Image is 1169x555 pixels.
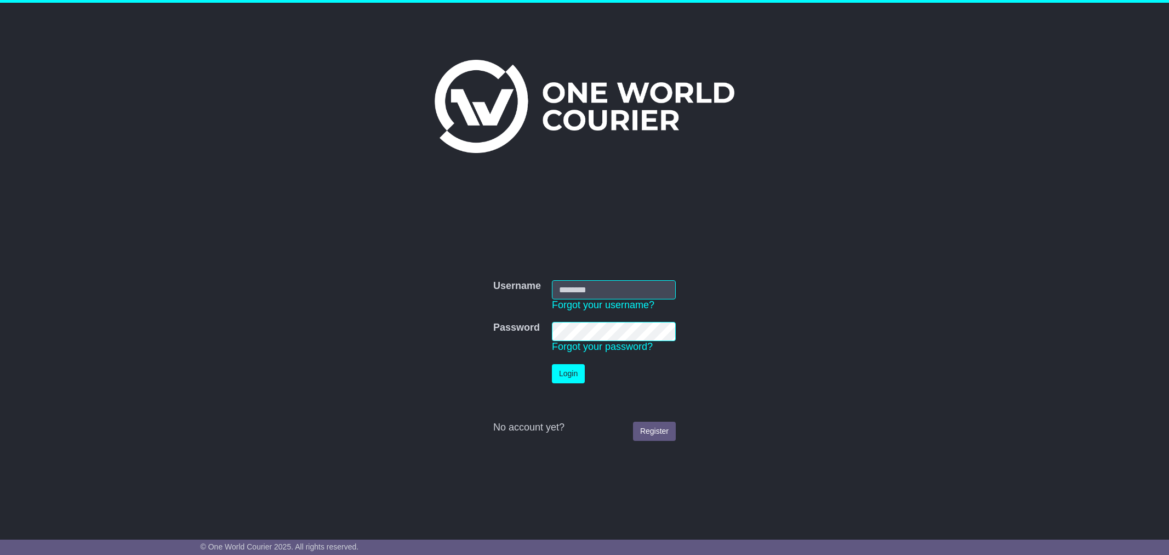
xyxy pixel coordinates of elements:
[552,299,654,310] a: Forgot your username?
[435,60,734,153] img: One World
[493,280,541,292] label: Username
[633,422,676,441] a: Register
[493,322,540,334] label: Password
[552,341,653,352] a: Forgot your password?
[552,364,585,383] button: Login
[493,422,676,434] div: No account yet?
[201,542,359,551] span: © One World Courier 2025. All rights reserved.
